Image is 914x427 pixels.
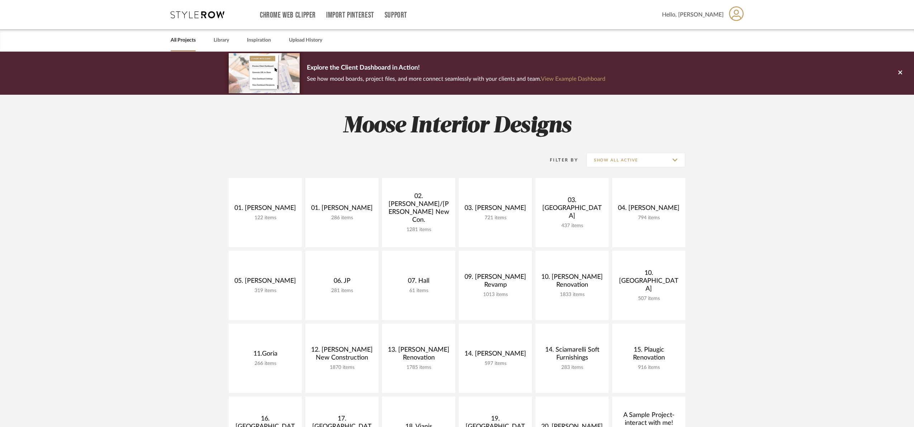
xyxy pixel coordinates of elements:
[618,346,680,365] div: 15. Plaugic Renovation
[388,365,449,371] div: 1785 items
[541,196,603,223] div: 03. [GEOGRAPHIC_DATA]
[388,346,449,365] div: 13. [PERSON_NAME] Renovation
[171,36,196,45] a: All Projects
[662,10,724,19] span: Hello, [PERSON_NAME]
[311,365,373,371] div: 1870 items
[465,350,526,361] div: 14. [PERSON_NAME]
[541,223,603,229] div: 437 items
[465,215,526,221] div: 721 items
[618,204,680,215] div: 04. [PERSON_NAME]
[618,215,680,221] div: 794 items
[307,62,605,74] p: Explore the Client Dashboard in Action!
[234,350,296,361] div: 11.Goria
[311,346,373,365] div: 12. [PERSON_NAME] New Construction
[234,361,296,367] div: 266 items
[307,74,605,84] p: See how mood boards, project files, and more connect seamlessly with your clients and team.
[541,346,603,365] div: 14. Sciamarelli Soft Furnishings
[541,273,603,292] div: 10. [PERSON_NAME] Renovation
[618,269,680,296] div: 10. [GEOGRAPHIC_DATA]
[247,36,271,45] a: Inspiration
[541,292,603,298] div: 1833 items
[260,12,316,18] a: Chrome Web Clipper
[541,156,578,164] div: Filter By
[618,296,680,302] div: 507 items
[311,204,373,215] div: 01. [PERSON_NAME]
[388,277,449,288] div: 07. Hall
[214,36,229,45] a: Library
[388,192,449,227] div: 02. [PERSON_NAME]/[PERSON_NAME] New Con.
[465,292,526,298] div: 1013 items
[229,53,300,93] img: d5d033c5-7b12-40c2-a960-1ecee1989c38.png
[326,12,374,18] a: Import Pinterest
[199,113,715,140] h2: Moose Interior Designs
[311,288,373,294] div: 281 items
[541,365,603,371] div: 283 items
[618,365,680,371] div: 916 items
[234,204,296,215] div: 01. [PERSON_NAME]
[541,76,605,82] a: View Example Dashboard
[388,227,449,233] div: 1281 items
[289,36,322,45] a: Upload History
[234,277,296,288] div: 05. [PERSON_NAME]
[465,361,526,367] div: 597 items
[311,215,373,221] div: 286 items
[234,288,296,294] div: 319 items
[234,215,296,221] div: 122 items
[465,204,526,215] div: 03. [PERSON_NAME]
[388,288,449,294] div: 61 items
[311,277,373,288] div: 06. JP
[385,12,407,18] a: Support
[465,273,526,292] div: 09. [PERSON_NAME] Revamp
